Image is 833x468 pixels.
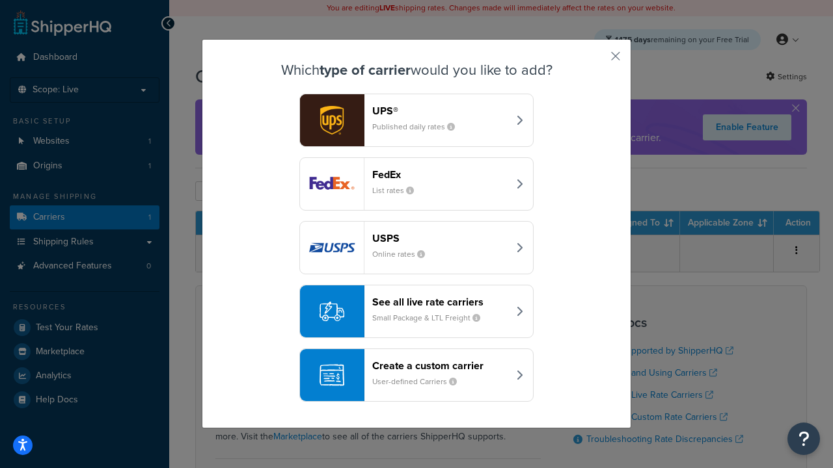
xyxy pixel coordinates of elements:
img: fedEx logo [300,158,364,210]
h3: Which would you like to add? [235,62,598,78]
img: usps logo [300,222,364,274]
small: Online rates [372,248,435,260]
img: ups logo [300,94,364,146]
small: Published daily rates [372,121,465,133]
small: User-defined Carriers [372,376,467,387]
button: usps logoUSPSOnline rates [299,221,534,274]
small: Small Package & LTL Freight [372,312,491,324]
header: Create a custom carrier [372,359,508,372]
button: ups logoUPS®Published daily rates [299,94,534,147]
button: See all live rate carriersSmall Package & LTL Freight [299,285,534,338]
button: fedEx logoFedExList rates [299,157,534,211]
header: See all live rate carriers [372,296,508,308]
button: Open Resource Center [787,422,820,455]
header: FedEx [372,168,508,181]
header: UPS® [372,105,508,117]
header: USPS [372,232,508,244]
strong: type of carrier [320,59,411,81]
button: Create a custom carrierUser-defined Carriers [299,348,534,402]
img: icon-carrier-liverate-becf4550.svg [320,299,344,324]
small: List rates [372,185,424,196]
img: icon-carrier-custom-c93b8a24.svg [320,363,344,387]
